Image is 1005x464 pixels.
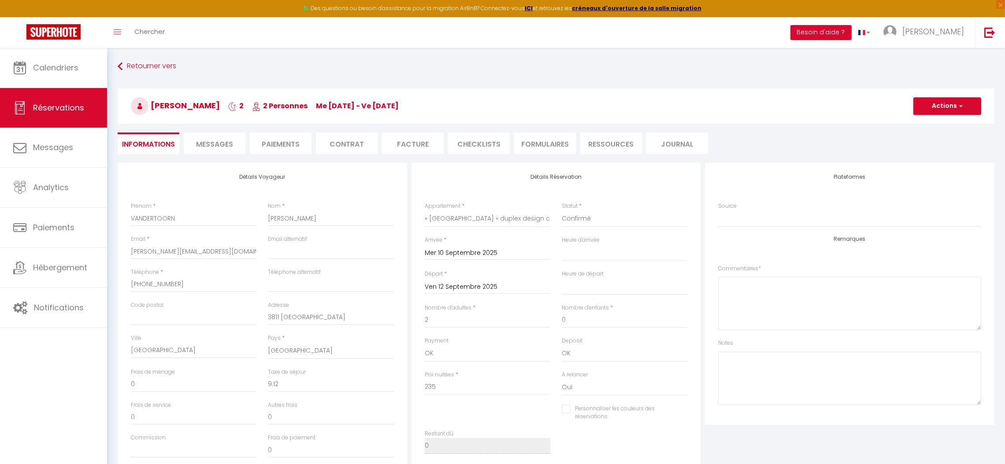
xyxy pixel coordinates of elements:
[268,334,281,342] label: Pays
[913,97,981,115] button: Actions
[131,174,394,180] h4: Détails Voyageur
[984,27,995,38] img: logout
[316,133,378,154] li: Contrat
[34,302,84,313] span: Notifications
[33,102,84,113] span: Réservations
[131,368,175,376] label: Frais de ménage
[562,270,604,278] label: Heure de départ
[131,100,220,111] span: [PERSON_NAME]
[425,304,471,312] label: Nombre d'adultes
[580,133,642,154] li: Ressources
[877,17,975,48] a: ... [PERSON_NAME]
[425,337,449,345] label: Payment
[425,430,453,438] label: Restant dû
[268,434,315,442] label: Frais de paiement
[562,236,600,244] label: Heure d'arrivée
[131,401,171,409] label: Frais de service
[131,202,152,210] label: Prénom
[718,174,981,180] h4: Plateformes
[718,339,733,347] label: Notes
[118,59,994,74] a: Retourner vers
[718,202,737,210] label: Source
[425,371,454,379] label: Prix nuitées
[572,4,701,12] a: créneaux d'ouverture de la salle migration
[902,26,964,37] span: [PERSON_NAME]
[33,262,87,273] span: Hébergement
[131,268,159,276] label: Téléphone
[425,174,688,180] h4: Détails Réservation
[134,27,165,36] span: Chercher
[7,4,33,30] button: Ouvrir le widget de chat LiveChat
[268,401,297,409] label: Autres frais
[33,142,73,153] span: Messages
[26,24,81,40] img: Super Booking
[33,62,78,73] span: Calendriers
[250,133,312,154] li: Paiements
[562,371,588,379] label: A relancer
[131,434,166,442] label: Commission
[131,334,141,342] label: Ville
[252,101,308,111] span: 2 Personnes
[228,101,244,111] span: 2
[718,265,761,273] label: Commentaires
[790,25,852,40] button: Besoin d'aide ?
[131,301,163,309] label: Code postal
[425,236,442,244] label: Arrivée
[268,268,321,276] label: Téléphone alternatif
[382,133,444,154] li: Facture
[316,101,399,111] span: me [DATE] - ve [DATE]
[448,133,510,154] li: CHECKLISTS
[425,270,443,278] label: Départ
[425,202,460,210] label: Appartement
[268,368,306,376] label: Taxe de séjour
[128,17,171,48] a: Chercher
[562,304,609,312] label: Nombre d'enfants
[562,337,582,345] label: Deposit
[33,222,74,233] span: Paiements
[646,133,708,154] li: Journal
[268,235,307,243] label: Email alternatif
[562,202,578,210] label: Statut
[196,139,233,149] span: Messages
[268,202,281,210] label: Nom
[33,182,69,193] span: Analytics
[883,25,897,38] img: ...
[525,4,533,12] a: ICI
[118,133,179,154] li: Informations
[718,236,981,242] h4: Remarques
[131,235,145,243] label: Email
[268,301,289,309] label: Adresse
[514,133,576,154] li: FORMULAIRES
